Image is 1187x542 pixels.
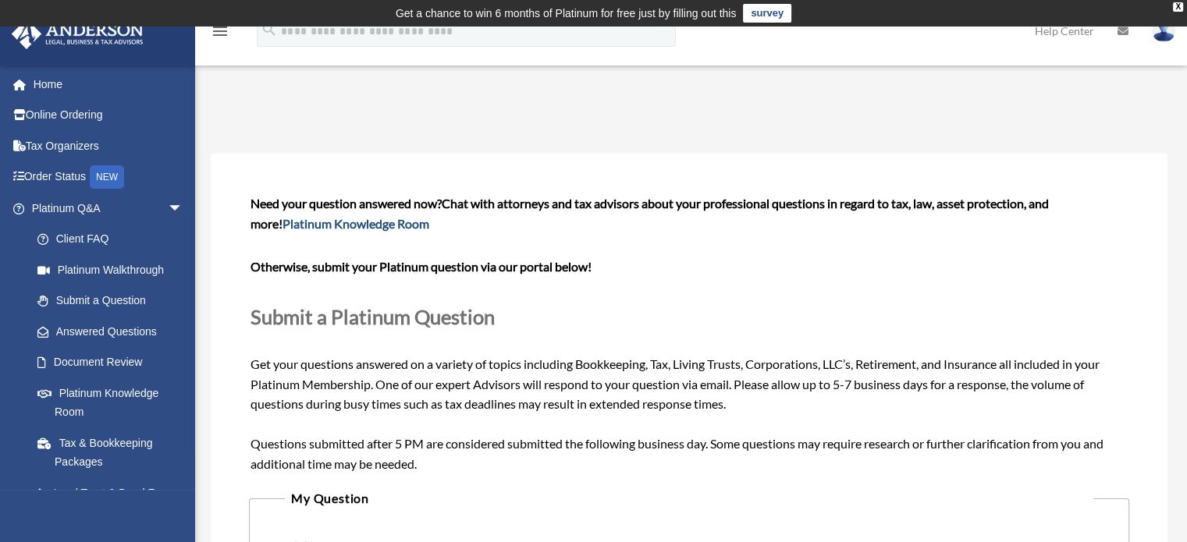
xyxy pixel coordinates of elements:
span: arrow_drop_down [168,193,199,225]
legend: My Question [285,487,1093,509]
a: menu [211,27,229,41]
div: Get a chance to win 6 months of Platinum for free just by filling out this [396,4,737,23]
a: Platinum Q&Aarrow_drop_down [11,193,207,224]
a: Order StatusNEW [11,161,207,193]
a: Document Review [22,347,207,378]
a: Answered Questions [22,316,207,347]
span: Need your question answered now? [251,196,442,211]
i: search [261,21,278,38]
a: Platinum Knowledge Room [283,216,429,231]
a: Platinum Walkthrough [22,254,207,285]
img: User Pic [1152,19,1175,42]
a: survey [743,4,791,23]
span: Submit a Platinum Question [251,305,495,328]
b: Otherwise, submit your Platinum question via our portal below! [251,259,592,274]
a: Submit a Question [22,285,199,317]
div: close [1173,2,1183,12]
a: Tax Organizers [11,130,207,161]
div: NEW [90,165,124,189]
i: menu [211,22,229,41]
img: Anderson Advisors Platinum Portal [7,19,148,49]
a: Home [11,69,207,100]
a: Land Trust & Deed Forum [22,477,207,508]
span: Get your questions answered on a variety of topics including Bookkeeping, Tax, Living Trusts, Cor... [251,196,1128,471]
a: Tax & Bookkeeping Packages [22,427,207,477]
a: Platinum Knowledge Room [22,377,207,427]
a: Client FAQ [22,224,207,255]
span: Chat with attorneys and tax advisors about your professional questions in regard to tax, law, ass... [251,196,1049,231]
a: Online Ordering [11,100,207,131]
